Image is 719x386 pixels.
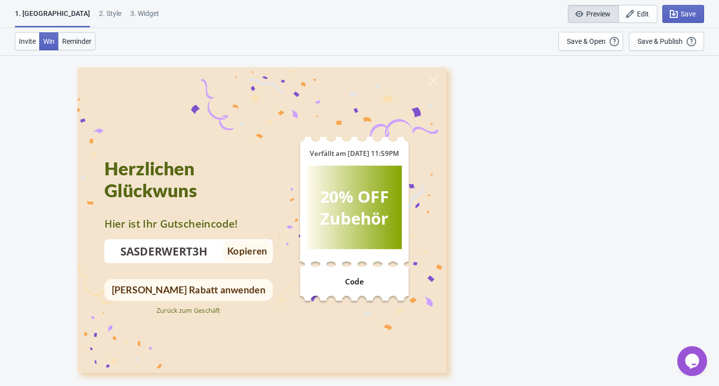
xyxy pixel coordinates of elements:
div: Zurück zum Geschäft [104,306,273,315]
button: Invite [15,32,40,50]
div: Herzlichen Glückwuns [104,157,273,201]
div: Verfällt am [DATE] 11:59PM [307,141,402,165]
span: Edit [637,10,649,18]
button: Edit [619,5,657,23]
span: Save [681,10,696,18]
div: 1. [GEOGRAPHIC_DATA] [15,8,90,27]
iframe: chat widget [677,346,709,376]
span: Reminder [62,37,91,45]
div: 20% OFF Zubehör [309,185,400,229]
div: Code [307,267,402,296]
div: 2 . Style [99,8,121,26]
div: Save & Open [567,37,606,45]
button: Reminder [58,32,95,50]
button: Save & Open [558,32,623,51]
button: Save [662,5,704,23]
button: Win [39,32,59,50]
div: Save & Publish [637,37,683,45]
span: Invite [19,37,36,45]
span: Preview [586,10,611,18]
button: Save & Publish [629,32,704,51]
span: Win [43,37,55,45]
div: 3. Widget [130,8,159,26]
button: Preview [568,5,619,23]
div: Hier ist Ihr Gutscheincode! [104,217,273,231]
div: [PERSON_NAME] Rabatt anwenden [112,283,266,296]
div: Kopieren [227,241,268,261]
